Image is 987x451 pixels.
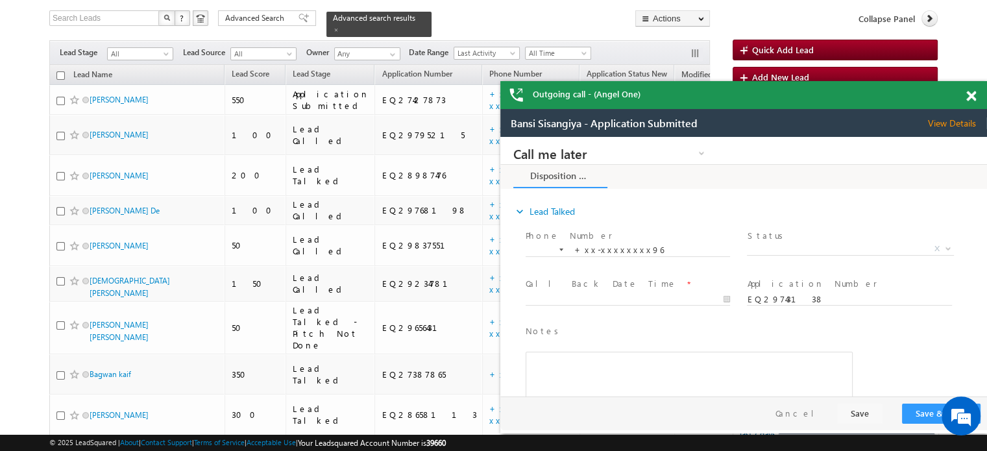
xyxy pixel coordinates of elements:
span: X [434,106,439,117]
input: Check all records [56,71,65,80]
a: Terms of Service [194,438,245,446]
span: Outgoing call - (Angel One) [533,88,640,100]
a: [PERSON_NAME] [90,410,149,420]
a: Last Activity [454,47,520,60]
div: Application Submitted [293,88,369,112]
span: Add New Lead [752,71,809,82]
div: 50 [232,239,280,251]
span: Application Number [382,69,452,79]
span: Advanced Search [225,12,288,24]
div: Chat with us now [67,68,218,85]
em: Start Chat [177,353,236,371]
label: Application Number [247,141,376,153]
a: All [107,47,173,60]
div: EQ29234781 [382,278,476,289]
a: Lead Stage [286,67,337,84]
label: Phone Number [25,93,112,105]
a: Lead Name [67,67,119,84]
a: +xx-xxxxxxxx21 [489,403,571,426]
span: Last Activity [454,47,516,59]
div: Lead Talked [293,403,369,426]
span: All Time [526,47,587,59]
button: ? [175,10,190,26]
div: 150 [232,278,280,289]
img: Search [164,14,170,21]
div: 50 [232,322,280,334]
img: d_60004797649_company_0_60004797649 [22,68,55,85]
a: Show All Items [383,48,399,61]
label: Call Back Date Time [25,141,177,153]
span: Date Range [409,47,454,58]
span: All [108,48,169,60]
a: Call me later [13,9,208,23]
div: Lead Talked - Pitch Not Done [293,304,369,351]
div: EQ29768198 [382,204,476,216]
a: +xx-xxxxxxxx64 [489,369,573,380]
a: Modified On (sorted descending) [675,67,744,84]
a: Contact Support [141,438,192,446]
div: EQ29795215 [382,129,476,141]
span: Lead Source [183,47,230,58]
span: Your Leadsquared Account Number is [298,438,446,448]
textarea: Type your message and hit 'Enter' [17,120,237,342]
a: [PERSON_NAME] [PERSON_NAME] [90,320,149,342]
a: [PERSON_NAME] De [90,206,160,215]
div: Lead Called [293,272,369,295]
div: Lead Talked [293,363,369,386]
a: All Time [525,47,591,60]
div: Minimize live chat window [213,6,244,38]
a: +xx-xxxxxxxx36 [489,316,550,339]
a: +xx-xxxxxxxx71 [489,272,567,295]
a: +xx-xxxxxxxx13 [489,234,567,256]
a: Disposition Form [13,28,107,51]
span: All [231,48,293,60]
div: EQ27387865 [382,369,476,380]
i: expand_more [13,68,26,81]
div: Rich Text Editor, 40788eee-0fb2-11ec-a811-0adc8a9d82c2__tab1__section1__Notes__Lead__0_lsq-form-m... [25,215,352,287]
div: Lead Called [293,199,369,222]
a: Application Status New [580,67,674,84]
a: Lead Score [225,67,276,84]
a: expand_moreLead Talked [13,63,75,86]
span: Application Status New [587,69,667,79]
div: 200 [232,169,280,181]
div: 100 [232,129,280,141]
label: Notes [25,188,63,201]
div: Lead Called [293,123,369,147]
label: Status [247,93,287,105]
a: [PERSON_NAME] [90,241,149,250]
span: ? [180,12,186,23]
div: Lead Talked [293,164,369,187]
span: View Details [428,8,487,20]
div: EQ27427873 [382,94,476,106]
a: +xx-xxxxxxxx16 [489,164,566,186]
span: Lead Stage [60,47,107,58]
div: 100 [232,204,280,216]
span: 39660 [426,438,446,448]
a: [DEMOGRAPHIC_DATA][PERSON_NAME] [90,276,170,298]
a: Phone Number [483,67,548,84]
a: [PERSON_NAME] [90,130,149,140]
a: +xx-xxxxxxxx31 [489,123,567,146]
span: Call me later [13,10,178,22]
span: Quick Add Lead [752,44,814,55]
span: Modified On [681,69,725,79]
span: Advanced search results [333,13,415,23]
a: Application Number [375,67,458,84]
span: Bansi Sisangiya - Application Submitted [10,8,197,20]
div: EQ28987476 [382,169,476,181]
span: Lead Stage [293,69,330,79]
span: Phone Number [489,69,542,79]
span: Lead Score [232,69,269,79]
div: Lead Called [293,234,369,257]
div: 350 [232,369,280,380]
div: EQ29837551 [382,239,476,251]
div: EQ28658113 [382,409,476,421]
a: About [120,438,139,446]
a: [PERSON_NAME] [90,95,149,104]
div: EQ29656431 [382,322,476,334]
button: Actions [635,10,710,27]
a: All [230,47,297,60]
div: 550 [232,94,280,106]
a: +xx-xxxxxxxx70 [489,88,560,111]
